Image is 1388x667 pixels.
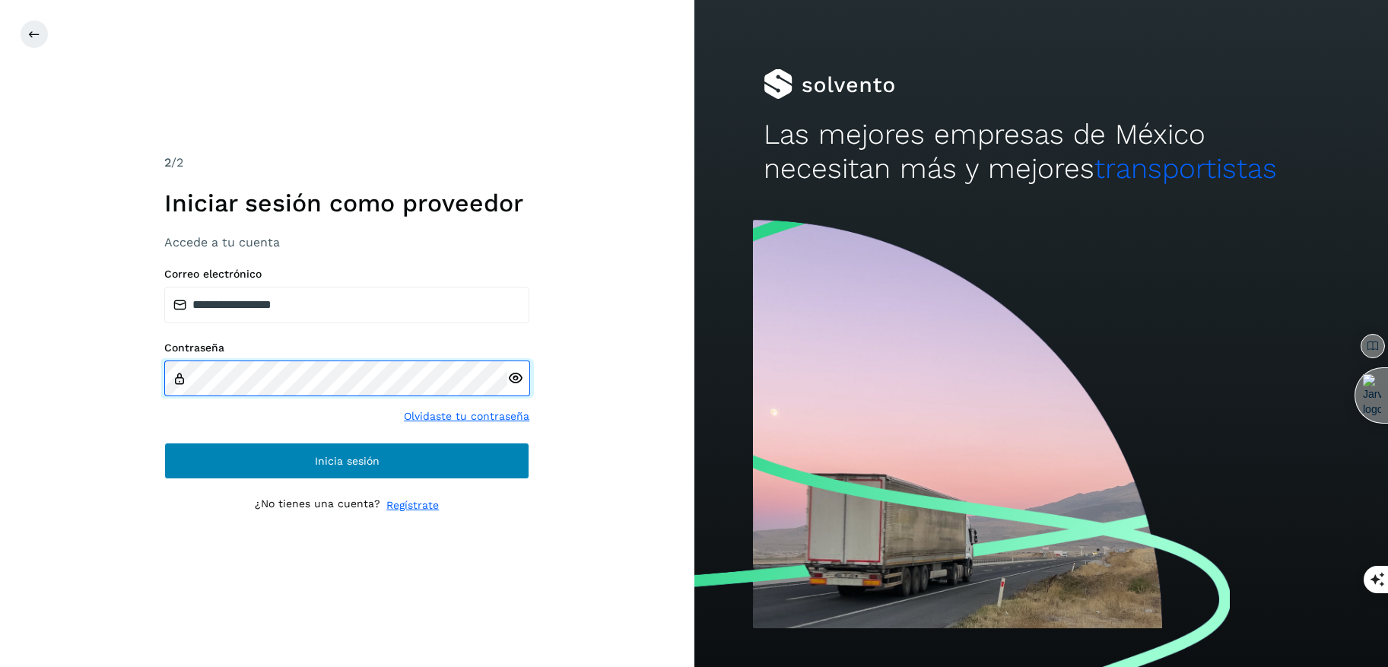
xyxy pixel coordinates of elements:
h3: Accede a tu cuenta [164,235,529,249]
a: Regístrate [386,497,439,513]
span: transportistas [1094,152,1277,185]
span: Inicia sesión [315,456,380,466]
span: 2 [164,155,171,170]
a: Olvidaste tu contraseña [404,408,529,424]
label: Contraseña [164,341,529,354]
label: Correo electrónico [164,268,529,281]
p: ¿No tienes una cuenta? [255,497,380,513]
h1: Iniciar sesión como proveedor [164,189,529,218]
div: /2 [164,154,529,172]
button: Inicia sesión [164,443,529,479]
h2: Las mejores empresas de México necesitan más y mejores [764,118,1319,186]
